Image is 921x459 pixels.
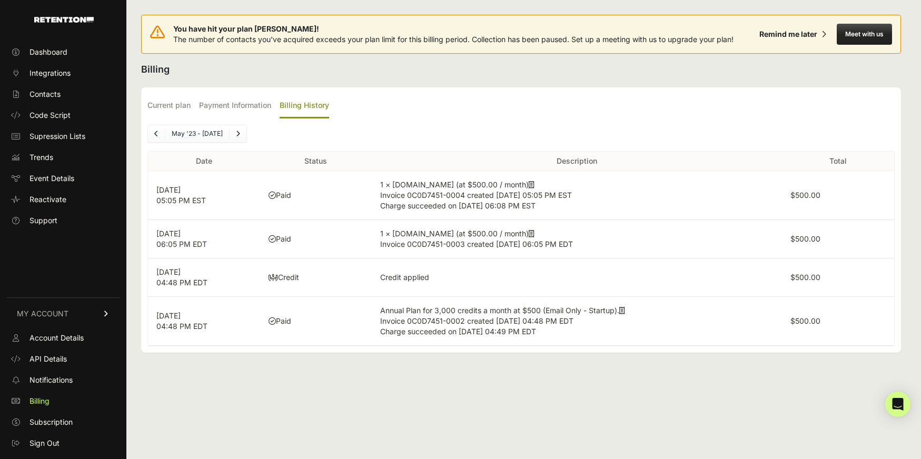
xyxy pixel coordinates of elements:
a: Previous [148,125,165,142]
span: Charge succeeded on [DATE] 04:49 PM EDT [380,327,536,336]
a: Code Script [6,107,120,124]
td: Credit [260,258,372,297]
a: Next [230,125,246,142]
a: Supression Lists [6,128,120,145]
th: Status [260,152,372,171]
a: Dashboard [6,44,120,61]
img: Retention.com [34,17,94,23]
div: Remind me later [759,29,817,39]
span: Code Script [29,110,71,121]
td: Paid [260,171,372,220]
p: [DATE] 04:48 PM EDT [156,311,252,332]
span: You have hit your plan [PERSON_NAME]! [173,24,734,34]
button: Meet with us [837,24,892,45]
span: Invoice 0C0D7451-0002 created [DATE] 04:48 PM EDT [380,316,573,325]
span: Trends [29,152,53,163]
a: Notifications [6,372,120,388]
span: Reactivate [29,194,66,205]
label: $500.00 [790,191,820,199]
span: Dashboard [29,47,67,57]
a: Reactivate [6,191,120,208]
label: $500.00 [790,234,820,243]
td: 1 × [DOMAIN_NAME] (at $500.00 / month) [372,220,782,258]
a: Trends [6,149,120,166]
td: 1 × [DOMAIN_NAME] (at $500.00 / month) [372,171,782,220]
label: Payment Information [199,94,271,118]
a: API Details [6,351,120,367]
p: [DATE] 05:05 PM EST [156,185,252,206]
th: Description [372,152,782,171]
a: MY ACCOUNT [6,297,120,330]
span: Event Details [29,173,74,184]
p: [DATE] 04:48 PM EDT [156,267,252,288]
td: Credit applied [372,258,782,297]
span: Support [29,215,57,226]
span: Notifications [29,375,73,385]
td: Paid [260,297,372,346]
span: MY ACCOUNT [17,308,68,319]
li: May '23 - [DATE] [165,129,229,138]
label: $500.00 [790,273,820,282]
div: Open Intercom Messenger [885,392,910,417]
p: [DATE] 06:05 PM EDT [156,228,252,250]
a: Integrations [6,65,120,82]
span: Account Details [29,333,84,343]
span: API Details [29,354,67,364]
a: Sign Out [6,435,120,452]
span: Integrations [29,68,71,78]
span: Invoice 0C0D7451-0003 created [DATE] 06:05 PM EDT [380,240,573,248]
a: Event Details [6,170,120,187]
label: Billing History [280,94,329,118]
span: Supression Lists [29,131,85,142]
th: Date [148,152,260,171]
td: Paid [260,220,372,258]
label: $500.00 [790,316,820,325]
button: Remind me later [755,25,830,44]
th: Total [782,152,894,171]
h2: Billing [141,62,901,77]
td: Annual Plan for 3,000 credits a month at $500 (Email Only - Startup). [372,297,782,346]
span: Sign Out [29,438,60,448]
span: Billing [29,396,49,406]
a: Billing [6,393,120,410]
span: Contacts [29,89,61,99]
span: Charge succeeded on [DATE] 06:08 PM EST [380,201,536,210]
a: Subscription [6,414,120,431]
span: Subscription [29,417,73,427]
span: The number of contacts you've acquired exceeds your plan limit for this billing period. Collectio... [173,35,734,44]
a: Contacts [6,86,120,103]
span: Invoice 0C0D7451-0004 created [DATE] 05:05 PM EST [380,191,572,199]
a: Account Details [6,330,120,346]
a: Support [6,212,120,229]
label: Current plan [147,94,191,118]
